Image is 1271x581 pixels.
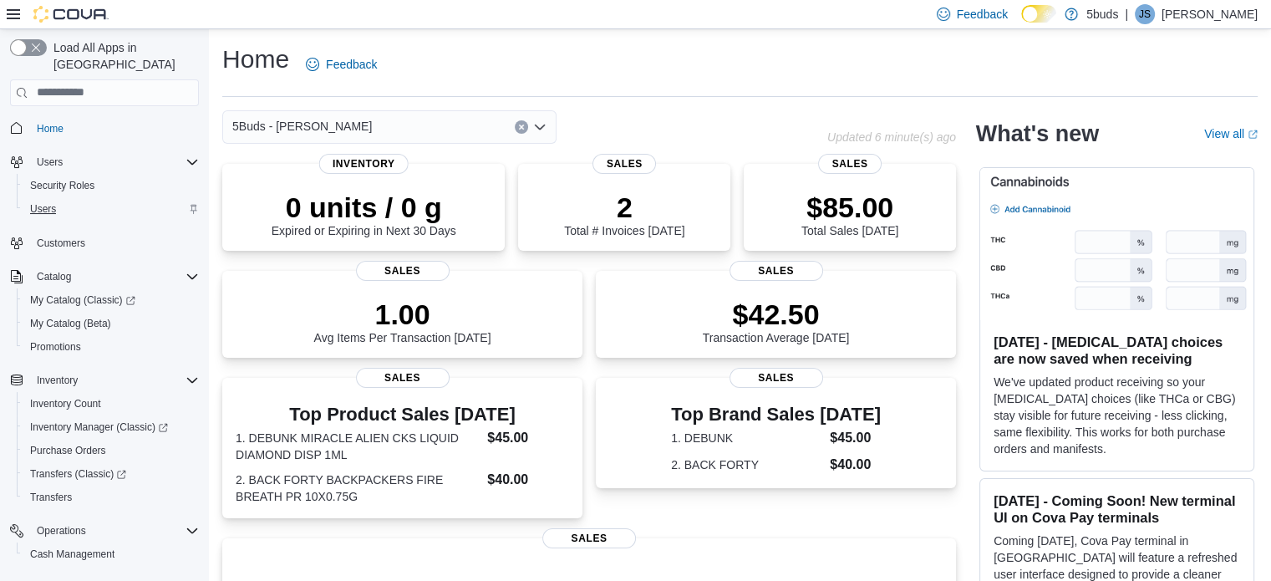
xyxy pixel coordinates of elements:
a: Inventory Count [23,394,108,414]
span: Sales [818,154,882,174]
button: Cash Management [17,543,206,566]
a: Customers [30,233,92,253]
span: Load All Apps in [GEOGRAPHIC_DATA] [47,39,199,73]
a: My Catalog (Classic) [17,288,206,312]
span: Operations [30,521,199,541]
a: Security Roles [23,176,101,196]
h1: Home [222,43,289,76]
dd: $45.00 [830,428,881,448]
span: Sales [542,528,636,548]
span: Transfers (Classic) [30,467,126,481]
h2: What's new [976,120,1099,147]
a: Inventory Manager (Classic) [23,417,175,437]
a: Transfers (Classic) [17,462,206,486]
span: Cash Management [23,544,199,564]
a: Transfers (Classic) [23,464,133,484]
dt: 1. DEBUNK MIRACLE ALIEN CKS LIQUID DIAMOND DISP 1ML [236,430,480,463]
span: Users [37,155,63,169]
dd: $40.00 [487,470,569,490]
a: Users [23,199,63,219]
span: Sales [730,261,823,281]
img: Cova [33,6,109,23]
span: Home [37,122,64,135]
span: Catalog [30,267,199,287]
span: Inventory Manager (Classic) [23,417,199,437]
h3: [DATE] - Coming Soon! New terminal UI on Cova Pay terminals [994,492,1240,526]
span: My Catalog (Classic) [30,293,135,307]
span: Inventory Count [23,394,199,414]
span: Users [30,152,199,172]
div: Avg Items Per Transaction [DATE] [314,298,491,344]
div: Josh Spacil [1135,4,1155,24]
p: | [1125,4,1128,24]
span: My Catalog (Beta) [30,317,111,330]
dt: 2. BACK FORTY BACKPACKERS FIRE BREATH PR 10X0.75G [236,471,480,505]
span: Sales [356,261,450,281]
span: Promotions [23,337,199,357]
span: Users [30,202,56,216]
button: Inventory [3,369,206,392]
span: Inventory [319,154,409,174]
input: Dark Mode [1021,5,1056,23]
div: Expired or Expiring in Next 30 Days [272,191,456,237]
span: 5Buds - [PERSON_NAME] [232,116,372,136]
p: 2 [564,191,684,224]
h3: Top Brand Sales [DATE] [671,405,881,425]
a: View allExternal link [1204,127,1258,140]
button: Users [17,197,206,221]
button: Purchase Orders [17,439,206,462]
span: Catalog [37,270,71,283]
span: Sales [356,368,450,388]
a: Promotions [23,337,88,357]
dd: $45.00 [487,428,569,448]
p: $42.50 [703,298,850,331]
button: Transfers [17,486,206,509]
p: 0 units / 0 g [272,191,456,224]
button: Security Roles [17,174,206,197]
span: Security Roles [30,179,94,192]
button: Home [3,116,206,140]
span: Customers [30,232,199,253]
button: Operations [30,521,93,541]
span: Home [30,118,199,139]
span: Feedback [326,56,377,73]
p: Updated 6 minute(s) ago [827,130,956,144]
span: Sales [592,154,656,174]
span: Sales [730,368,823,388]
span: Transfers [30,491,72,504]
span: Inventory Manager (Classic) [30,420,168,434]
dd: $40.00 [830,455,881,475]
dt: 2. BACK FORTY [671,456,823,473]
p: $85.00 [801,191,898,224]
span: My Catalog (Beta) [23,313,199,334]
button: Operations [3,519,206,543]
span: Users [23,199,199,219]
a: My Catalog (Beta) [23,313,118,334]
a: Cash Management [23,544,121,564]
button: Inventory [30,370,84,390]
span: Feedback [957,6,1008,23]
div: Total # Invoices [DATE] [564,191,684,237]
p: 1.00 [314,298,491,331]
div: Total Sales [DATE] [801,191,898,237]
p: We've updated product receiving so your [MEDICAL_DATA] choices (like THCa or CBG) stay visible fo... [994,374,1240,457]
span: Purchase Orders [30,444,106,457]
span: Cash Management [30,548,114,561]
span: Promotions [30,340,81,354]
a: Home [30,119,70,139]
button: Users [3,150,206,174]
span: Inventory Count [30,397,101,410]
span: Inventory [30,370,199,390]
button: Catalog [30,267,78,287]
button: My Catalog (Beta) [17,312,206,335]
h3: [DATE] - [MEDICAL_DATA] choices are now saved when receiving [994,334,1240,367]
a: Purchase Orders [23,441,113,461]
p: 5buds [1086,4,1118,24]
button: Open list of options [533,120,547,134]
span: JS [1139,4,1151,24]
button: Promotions [17,335,206,359]
div: Transaction Average [DATE] [703,298,850,344]
button: Inventory Count [17,392,206,415]
span: Purchase Orders [23,441,199,461]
